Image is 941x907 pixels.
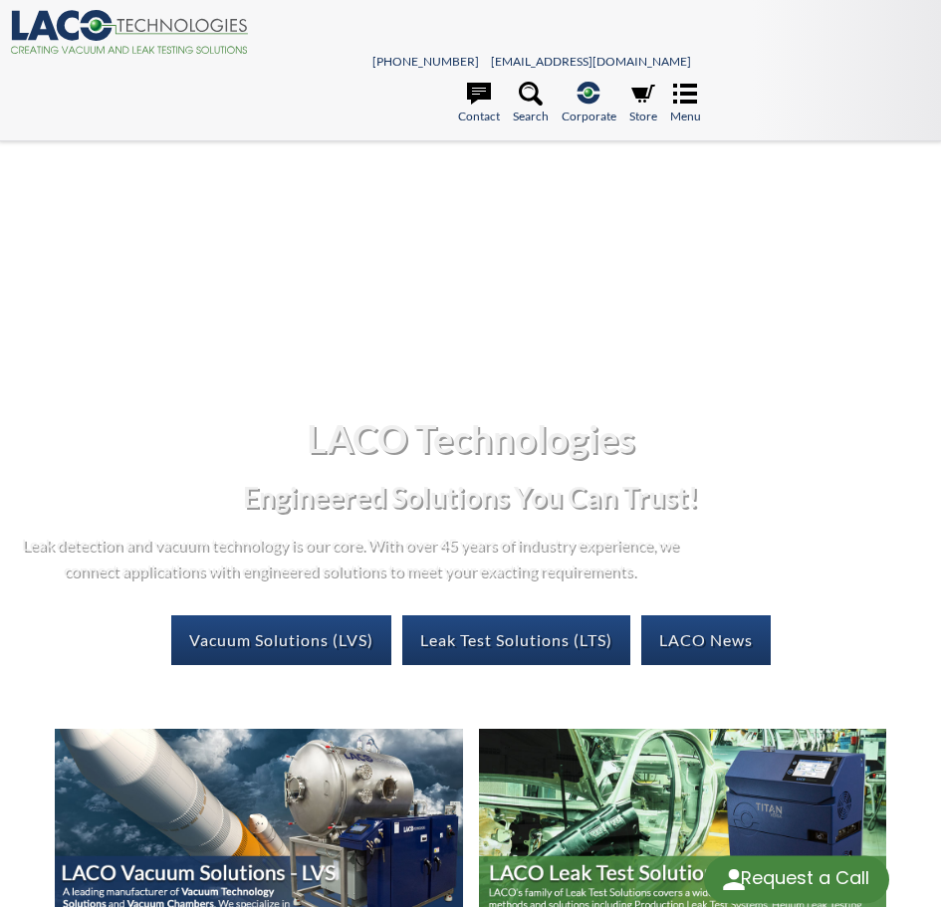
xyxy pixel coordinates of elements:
a: Menu [670,82,701,125]
a: Contact [458,82,500,125]
a: Leak Test Solutions (LTS) [402,615,630,665]
div: Request a Call [704,855,889,903]
a: Store [629,82,657,125]
span: Corporate [562,107,616,125]
a: Search [513,82,549,125]
div: Request a Call [741,855,869,901]
img: round button [718,863,750,895]
a: [PHONE_NUMBER] [372,54,479,69]
h2: Engineered Solutions You Can Trust! [16,479,925,516]
a: Vacuum Solutions (LVS) [171,615,391,665]
a: [EMAIL_ADDRESS][DOMAIN_NAME] [491,54,691,69]
p: Leak detection and vacuum technology is our core. With over 45 years of industry experience, we c... [16,532,683,582]
h1: LACO Technologies [16,414,925,463]
a: LACO News [641,615,771,665]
